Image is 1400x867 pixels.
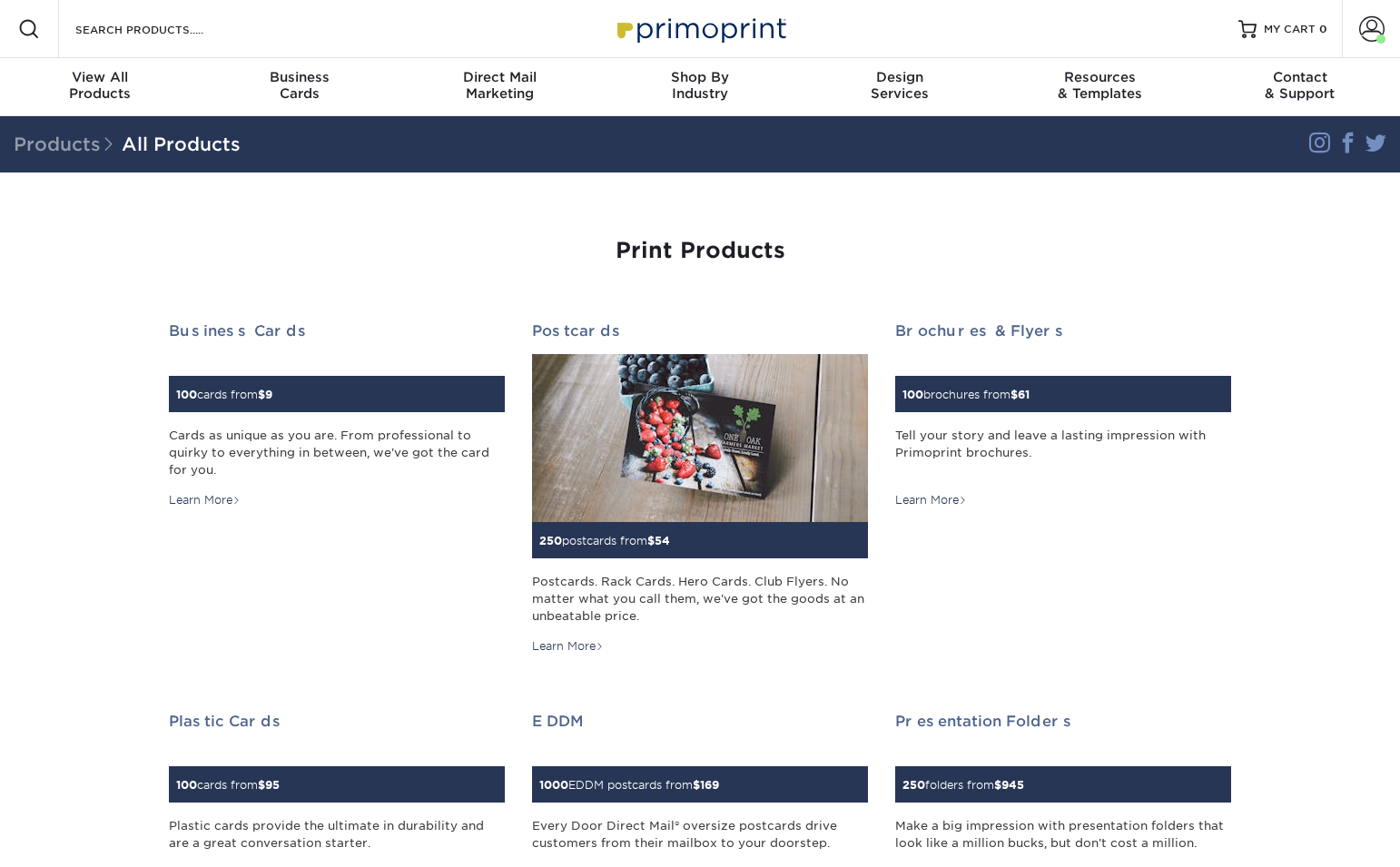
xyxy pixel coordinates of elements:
[169,713,505,730] h2: Plastic Cards
[176,388,197,401] span: 100
[169,322,505,340] h2: Business Cards
[600,58,800,116] a: Shop ByIndustry
[532,354,868,522] img: Postcards
[895,427,1231,479] div: Tell your story and leave a lasting impression with Primoprint brochures.
[169,238,1231,264] h1: Print Products
[169,322,505,508] a: Business Cards 100cards from$9 Cards as unique as you are. From professional to quirky to everyth...
[895,755,896,756] img: Presentation Folders
[1000,69,1199,102] div: & Templates
[400,69,600,102] div: Marketing
[895,365,896,366] img: Brochures & Flyers
[600,69,800,102] div: Industry
[169,492,241,508] div: Learn More
[532,322,868,655] a: Postcards 250postcards from$54 Postcards. Rack Cards. Hero Cards. Club Flyers. No matter what you...
[176,778,280,792] small: cards from
[122,133,241,155] a: All Products
[532,755,533,756] img: EDDM
[258,778,265,792] span: $
[265,778,280,792] span: 95
[1018,388,1030,401] span: 61
[800,69,1000,85] span: Design
[400,69,600,85] span: Direct Mail
[902,388,1030,401] small: brochures from
[895,322,1231,508] a: Brochures & Flyers 100brochures from$61 Tell your story and leave a lasting impression with Primo...
[1264,22,1316,37] span: MY CART
[1011,388,1018,401] span: $
[169,427,505,479] div: Cards as unique as you are. From professional to quirky to everything in between, we've got the c...
[176,388,272,401] small: cards from
[1200,69,1400,102] div: & Support
[895,492,967,508] div: Learn More
[539,534,562,547] span: 250
[609,9,791,48] img: Primoprint
[200,69,399,102] div: Cards
[539,778,719,792] small: EDDM postcards from
[655,534,670,547] span: 54
[1000,58,1199,116] a: Resources& Templates
[169,365,170,366] img: Business Cards
[74,18,251,40] input: SEARCH PRODUCTS.....
[1319,23,1327,35] span: 0
[1001,778,1024,792] span: 945
[14,133,122,155] span: Products
[200,58,399,116] a: BusinessCards
[176,778,197,792] span: 100
[600,69,800,85] span: Shop By
[693,778,700,792] span: $
[532,638,604,655] div: Learn More
[258,388,265,401] span: $
[532,322,868,340] h2: Postcards
[902,388,923,401] span: 100
[902,778,1024,792] small: folders from
[532,573,868,626] div: Postcards. Rack Cards. Hero Cards. Club Flyers. No matter what you call them, we've got the goods...
[539,778,568,792] span: 1000
[902,778,925,792] span: 250
[532,713,868,730] h2: EDDM
[700,778,719,792] span: 169
[169,755,170,756] img: Plastic Cards
[200,69,399,85] span: Business
[800,58,1000,116] a: DesignServices
[539,534,670,547] small: postcards from
[895,713,1231,730] h2: Presentation Folders
[800,69,1000,102] div: Services
[265,388,272,401] span: 9
[400,58,600,116] a: Direct MailMarketing
[1000,69,1199,85] span: Resources
[1200,58,1400,116] a: Contact& Support
[895,322,1231,340] h2: Brochures & Flyers
[647,534,655,547] span: $
[994,778,1001,792] span: $
[1200,69,1400,85] span: Contact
